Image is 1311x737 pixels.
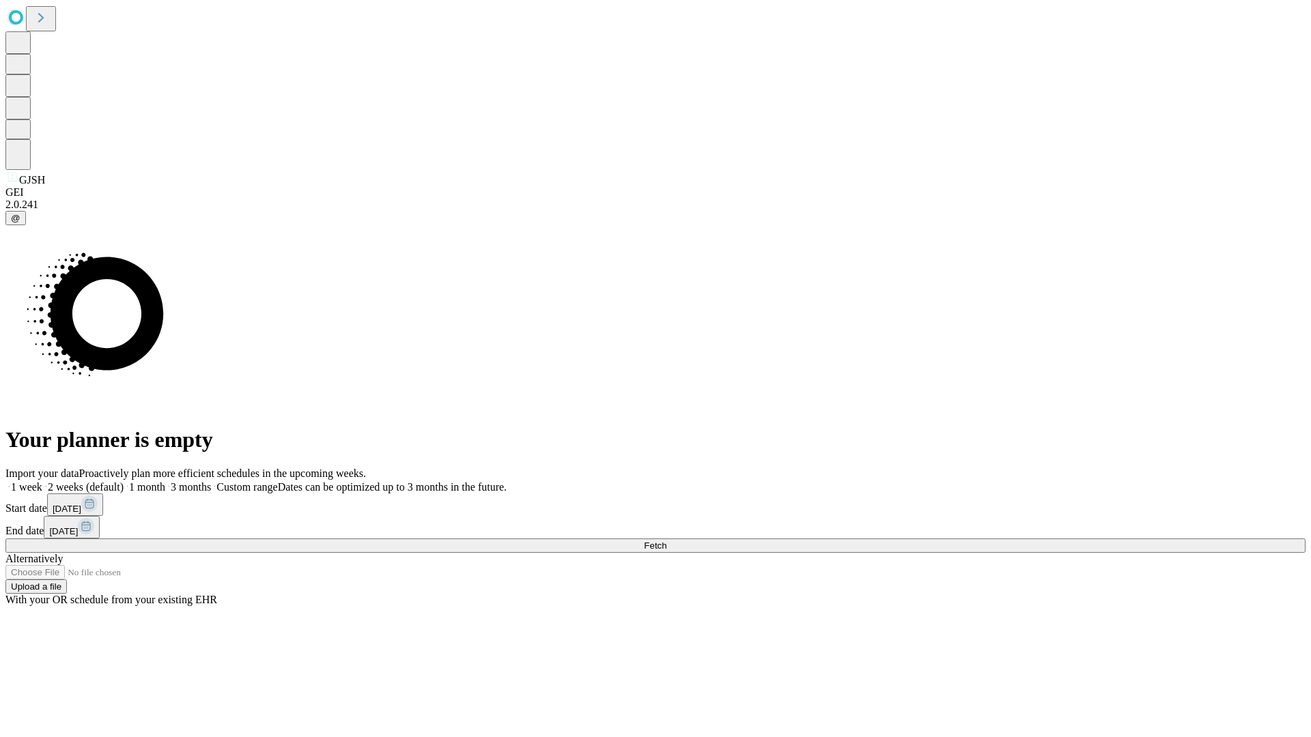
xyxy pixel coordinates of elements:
span: 2 weeks (default) [48,481,124,493]
span: GJSH [19,174,45,186]
span: @ [11,213,20,223]
span: Proactively plan more efficient schedules in the upcoming weeks. [79,467,366,479]
button: [DATE] [44,516,100,538]
span: Import your data [5,467,79,479]
h1: Your planner is empty [5,427,1306,452]
span: [DATE] [49,526,78,536]
span: Fetch [644,540,666,551]
div: GEI [5,186,1306,199]
span: 1 week [11,481,42,493]
span: [DATE] [53,504,81,514]
button: Upload a file [5,579,67,594]
div: End date [5,516,1306,538]
span: 3 months [171,481,211,493]
button: Fetch [5,538,1306,553]
button: @ [5,211,26,225]
div: Start date [5,493,1306,516]
span: Custom range [216,481,277,493]
span: With your OR schedule from your existing EHR [5,594,217,605]
span: Alternatively [5,553,63,564]
button: [DATE] [47,493,103,516]
div: 2.0.241 [5,199,1306,211]
span: 1 month [129,481,165,493]
span: Dates can be optimized up to 3 months in the future. [278,481,507,493]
